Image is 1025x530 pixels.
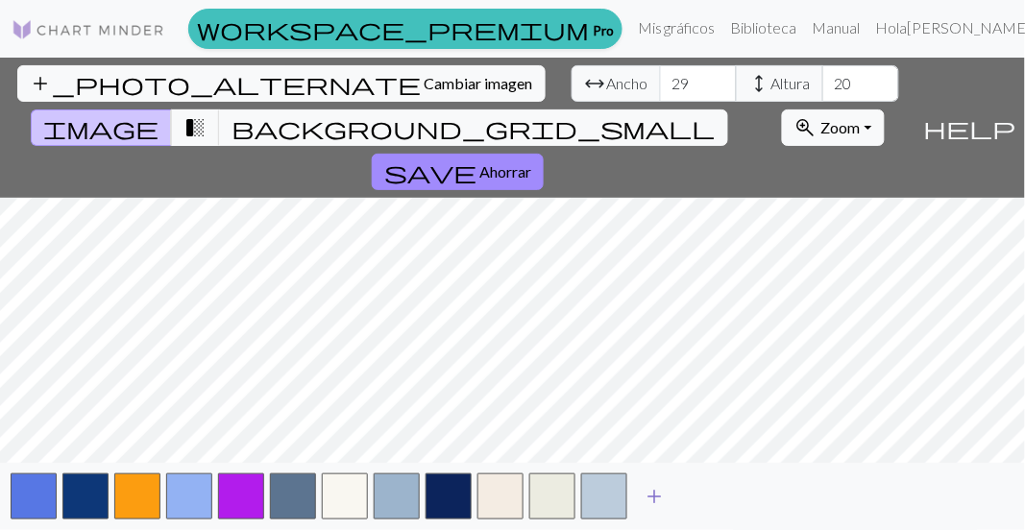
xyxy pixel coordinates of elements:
[12,18,165,41] img: Logo
[794,114,818,141] span: zoom_in
[630,9,723,47] a: Mis gráficos
[188,9,622,49] a: Pro
[782,109,885,146] button: Zoom
[384,158,476,185] span: save
[593,21,614,37] font: Pro
[876,18,908,36] font: Hola
[731,18,797,36] font: Biblioteca
[607,74,648,92] font: Ancho
[197,15,589,42] span: workspace_premium
[43,114,159,141] span: image
[771,74,811,92] font: Altura
[372,154,544,190] button: Ahorrar
[805,9,868,47] a: Manual
[425,74,533,92] font: Cambiar imagen
[183,114,207,141] span: transition_fade
[584,70,607,97] span: arrow_range
[30,70,422,97] span: add_photo_alternate
[915,58,1025,198] button: Ayuda
[630,478,678,515] button: Añadir color
[924,114,1016,141] span: help
[643,483,666,510] span: add
[748,70,771,97] span: height
[479,162,531,181] font: Ahorrar
[723,9,805,47] a: Biblioteca
[17,65,546,102] button: Cambiar imagen
[232,114,716,141] span: background_grid_small
[638,18,716,36] font: Mis gráficos
[813,18,861,36] font: Manual
[821,118,861,136] font: Zoom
